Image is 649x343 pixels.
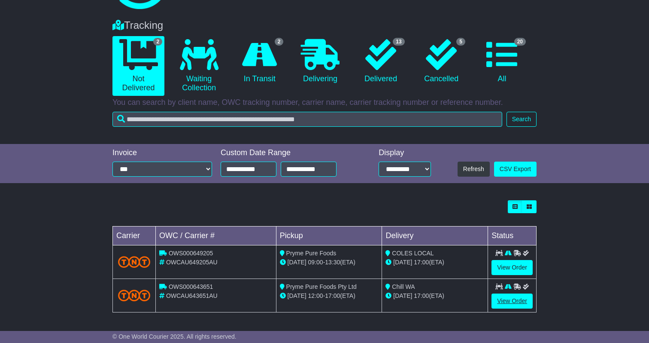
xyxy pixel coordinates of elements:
a: 2 Not Delivered [112,36,164,96]
div: - (ETA) [280,291,379,300]
span: 13:30 [325,259,340,266]
a: View Order [491,260,533,275]
span: OWCAU649205AU [166,259,218,266]
td: OWC / Carrier # [156,227,276,245]
a: 20 All [476,36,528,87]
p: You can search by client name, OWC tracking number, carrier name, carrier tracking number or refe... [112,98,537,107]
span: [DATE] [288,259,306,266]
span: [DATE] [393,259,412,266]
span: [DATE] [393,292,412,299]
a: CSV Export [494,162,537,177]
span: COLES LOCAL [392,250,434,257]
span: 17:00 [325,292,340,299]
button: Refresh [458,162,490,177]
button: Search [506,112,537,127]
span: 12:00 [308,292,323,299]
td: Status [488,227,537,245]
a: 2 In Transit [234,36,285,87]
div: (ETA) [385,291,484,300]
span: OWS000643651 [169,283,213,290]
img: TNT_Domestic.png [118,256,150,268]
td: Delivery [382,227,488,245]
span: © One World Courier 2025. All rights reserved. [112,333,237,340]
span: 17:00 [414,259,429,266]
span: 2 [153,38,162,46]
a: Waiting Collection [173,36,225,96]
a: Delivering [294,36,346,87]
div: Display [379,148,431,158]
span: 20 [514,38,526,46]
td: Carrier [113,227,156,245]
span: OWCAU643651AU [166,292,218,299]
div: Custom Date Range [221,148,356,158]
div: (ETA) [385,258,484,267]
a: 5 Cancelled [415,36,467,87]
span: 2 [275,38,284,46]
img: TNT_Domestic.png [118,290,150,301]
span: 17:00 [414,292,429,299]
span: Chill WA [392,283,415,290]
td: Pickup [276,227,382,245]
span: 09:00 [308,259,323,266]
span: 13 [393,38,404,46]
span: OWS000649205 [169,250,213,257]
span: Pryme Pure Foods Pty Ltd [286,283,357,290]
div: Invoice [112,148,212,158]
div: Tracking [108,19,541,32]
a: 13 Delivered [355,36,407,87]
span: Pryme Pure Foods [286,250,337,257]
span: 5 [456,38,465,46]
a: View Order [491,294,533,309]
div: - (ETA) [280,258,379,267]
span: [DATE] [288,292,306,299]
